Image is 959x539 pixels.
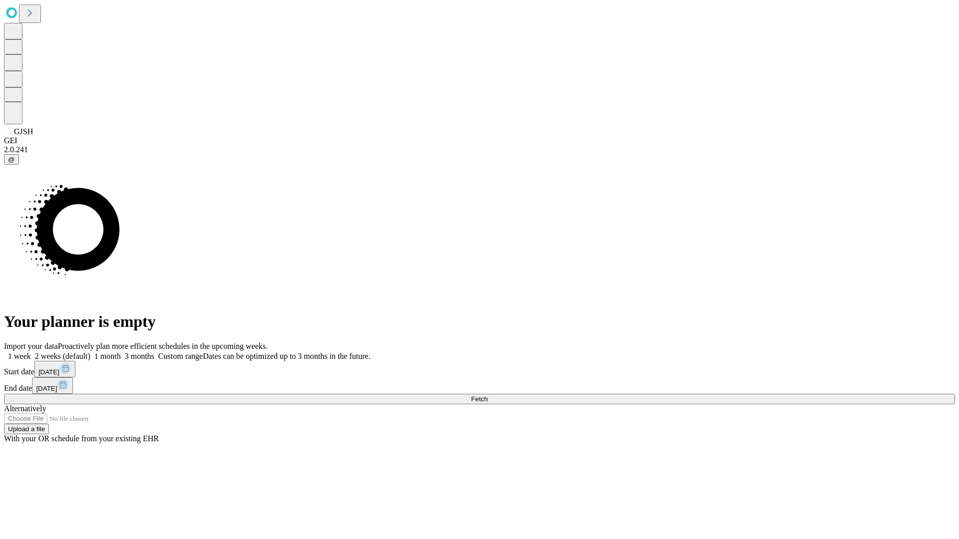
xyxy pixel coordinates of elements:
span: 3 months [125,352,154,360]
span: @ [8,156,15,163]
span: 1 month [94,352,121,360]
button: Upload a file [4,424,49,434]
div: End date [4,377,955,394]
span: Fetch [471,395,487,403]
span: With your OR schedule from your existing EHR [4,434,159,443]
button: [DATE] [32,377,73,394]
span: 1 week [8,352,31,360]
button: [DATE] [34,361,75,377]
span: [DATE] [38,368,59,376]
div: 2.0.241 [4,145,955,154]
span: Custom range [158,352,203,360]
span: [DATE] [36,385,57,392]
div: Start date [4,361,955,377]
button: Fetch [4,394,955,404]
span: 2 weeks (default) [35,352,90,360]
span: Alternatively [4,404,46,413]
div: GEI [4,136,955,145]
span: GJSH [14,127,33,136]
span: Import your data [4,342,58,350]
h1: Your planner is empty [4,312,955,331]
span: Proactively plan more efficient schedules in the upcoming weeks. [58,342,268,350]
span: Dates can be optimized up to 3 months in the future. [203,352,370,360]
button: @ [4,154,19,165]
